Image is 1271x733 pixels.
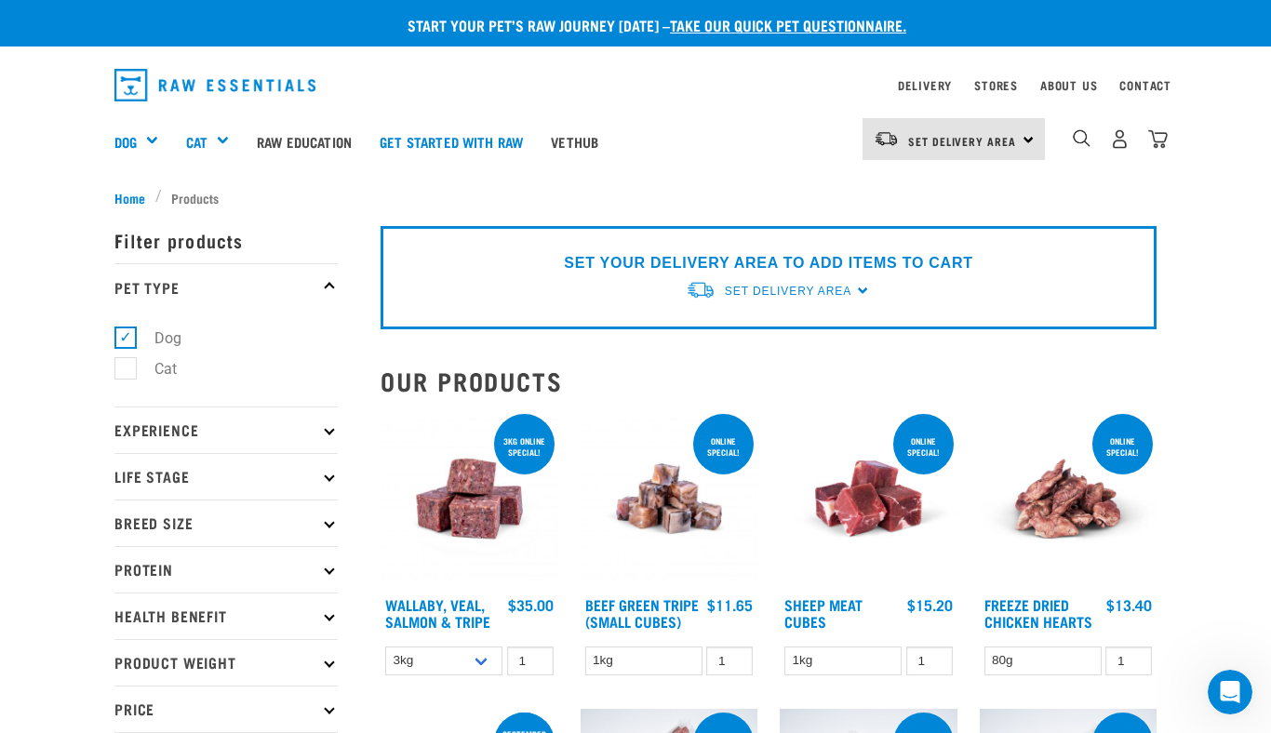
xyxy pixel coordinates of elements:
span: Home [114,188,145,207]
a: take our quick pet questionnaire. [670,20,906,29]
p: Product Weight [114,639,338,686]
p: Protein [114,546,338,593]
img: FD Chicken Hearts [980,410,1157,588]
div: $35.00 [508,596,554,613]
input: 1 [706,646,753,675]
div: $11.65 [707,596,753,613]
a: Delivery [898,82,952,88]
div: 3kg online special! [494,427,555,466]
p: Experience [114,406,338,453]
p: Health Benefit [114,593,338,639]
label: Cat [125,357,184,380]
a: Freeze Dried Chicken Hearts [984,600,1092,625]
span: Set Delivery Area [908,138,1016,144]
input: 1 [507,646,554,675]
nav: dropdown navigation [100,61,1171,109]
p: Breed Size [114,500,338,546]
img: user.png [1110,129,1130,149]
img: Beef Tripe Bites 1634 [581,410,758,588]
p: Life Stage [114,453,338,500]
a: Stores [974,82,1018,88]
img: Wallaby Veal Salmon Tripe 1642 [381,410,558,588]
a: Cat [186,131,207,153]
p: Pet Type [114,263,338,310]
a: Vethub [537,104,612,179]
a: Contact [1119,82,1171,88]
p: Price [114,686,338,732]
img: home-icon@2x.png [1148,129,1168,149]
span: Set Delivery Area [725,285,851,298]
input: 1 [1105,646,1152,675]
a: Raw Education [243,104,366,179]
a: Beef Green Tripe (Small Cubes) [585,600,699,625]
img: van-moving.png [874,130,899,147]
div: ONLINE SPECIAL! [893,427,954,466]
p: Filter products [114,217,338,263]
a: Get started with Raw [366,104,537,179]
div: $15.20 [907,596,953,613]
img: home-icon-1@2x.png [1073,129,1090,147]
a: Dog [114,131,137,153]
label: Dog [125,327,189,350]
a: Sheep Meat Cubes [784,600,863,625]
input: 1 [906,646,953,675]
iframe: Intercom live chat [1208,670,1252,714]
div: $13.40 [1106,596,1152,613]
p: SET YOUR DELIVERY AREA TO ADD ITEMS TO CART [564,252,972,274]
a: Wallaby, Veal, Salmon & Tripe [385,600,490,625]
h2: Our Products [381,366,1157,395]
a: Home [114,188,155,207]
nav: breadcrumbs [114,188,1157,207]
a: About Us [1040,82,1097,88]
img: van-moving.png [686,280,716,300]
div: ONLINE SPECIAL! [1092,427,1153,466]
img: Sheep Meat [780,410,957,588]
div: ONLINE SPECIAL! [693,427,754,466]
img: Raw Essentials Logo [114,69,315,101]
